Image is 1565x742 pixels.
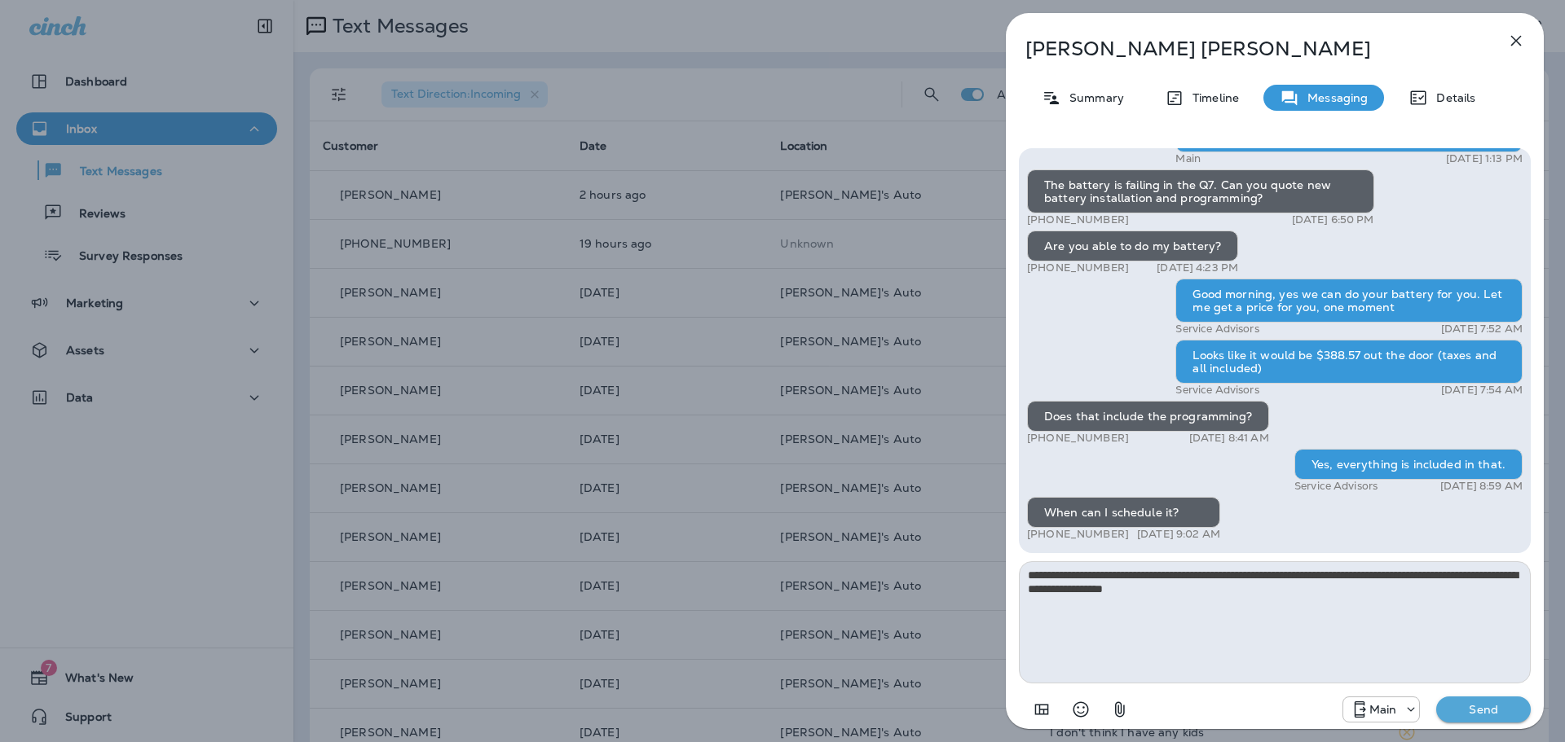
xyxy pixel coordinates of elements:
[1027,169,1374,213] div: The battery is failing in the Q7. Can you quote new battery installation and programming?
[1446,152,1523,165] p: [DATE] 1:13 PM
[1292,213,1374,226] p: [DATE] 6:50 PM
[1184,91,1239,104] p: Timeline
[1449,702,1518,717] p: Send
[1175,279,1523,323] div: Good morning, yes we can do your battery for you. Let me get a price for you, one moment
[1436,696,1531,722] button: Send
[1025,693,1058,726] button: Add in a premade template
[1027,231,1238,261] div: Are you able to do my battery?
[1441,323,1523,336] p: [DATE] 7:52 AM
[1065,693,1097,726] button: Select an emoji
[1294,449,1523,480] div: Yes, everything is included in that.
[1027,497,1220,528] div: When can I schedule it?
[1027,432,1129,445] p: [PHONE_NUMBER]
[1157,261,1238,274] p: [DATE] 4:23 PM
[1294,480,1378,493] p: Service Advisors
[1175,384,1259,397] p: Service Advisors
[1175,323,1259,336] p: Service Advisors
[1369,703,1397,716] p: Main
[1175,152,1201,165] p: Main
[1025,37,1470,60] p: [PERSON_NAME] [PERSON_NAME]
[1027,213,1129,226] p: [PHONE_NUMBER]
[1175,340,1523,384] div: Looks like it would be $388.57 out the door (taxes and all included)
[1441,384,1523,397] p: [DATE] 7:54 AM
[1189,432,1269,445] p: [DATE] 8:41 AM
[1061,91,1124,104] p: Summary
[1027,261,1129,274] p: [PHONE_NUMBER]
[1440,480,1523,493] p: [DATE] 8:59 AM
[1343,700,1420,719] div: +1 (941) 231-4423
[1299,91,1368,104] p: Messaging
[1027,401,1269,432] div: Does that include the programming?
[1428,91,1475,104] p: Details
[1137,528,1220,541] p: [DATE] 9:02 AM
[1027,528,1129,541] p: [PHONE_NUMBER]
